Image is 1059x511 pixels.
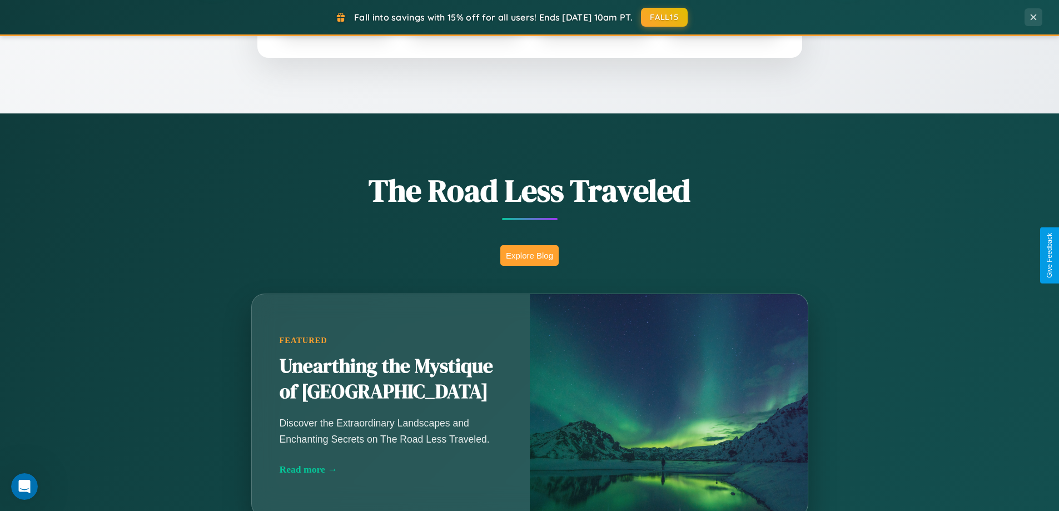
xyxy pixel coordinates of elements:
button: Explore Blog [500,245,559,266]
iframe: Intercom live chat [11,473,38,500]
button: FALL15 [641,8,688,27]
div: Read more → [280,464,502,475]
div: Featured [280,336,502,345]
span: Fall into savings with 15% off for all users! Ends [DATE] 10am PT. [354,12,633,23]
p: Discover the Extraordinary Landscapes and Enchanting Secrets on The Road Less Traveled. [280,415,502,446]
h2: Unearthing the Mystique of [GEOGRAPHIC_DATA] [280,354,502,405]
h1: The Road Less Traveled [196,169,863,212]
div: Give Feedback [1046,233,1053,278]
